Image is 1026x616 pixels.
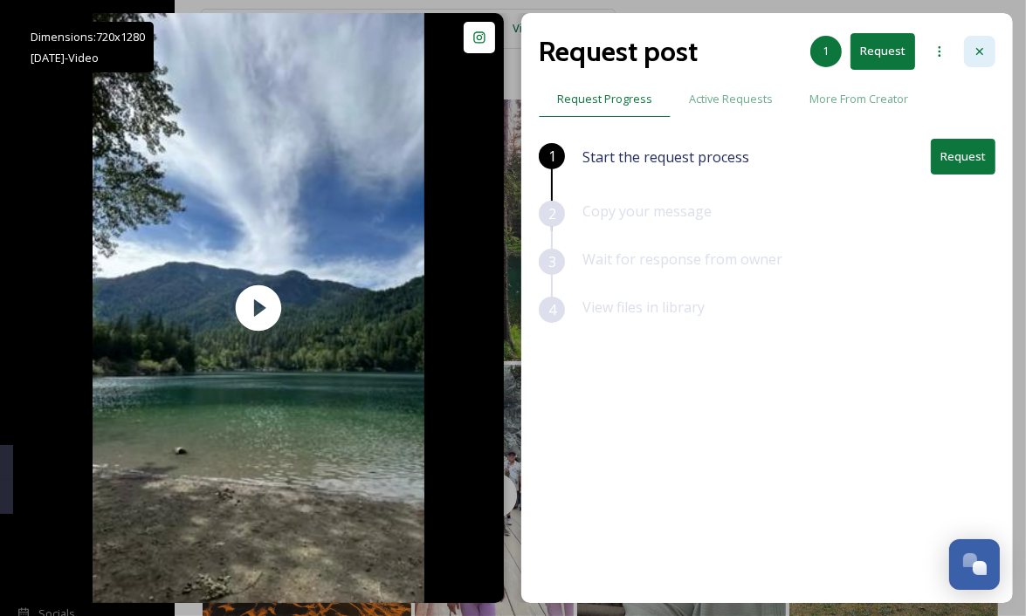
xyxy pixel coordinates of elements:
[809,91,908,107] span: More From Creator
[823,43,830,59] span: 1
[548,203,556,224] span: 2
[949,539,1000,590] button: Open Chat
[548,251,556,272] span: 3
[31,29,145,44] span: Dimensions: 720 x 1280
[548,299,556,320] span: 4
[557,91,652,107] span: Request Progress
[548,146,556,167] span: 1
[931,139,995,175] button: Request
[31,50,99,65] span: [DATE] - Video
[689,91,773,107] span: Active Requests
[582,147,749,168] span: Start the request process
[582,298,705,317] span: View files in library
[539,31,698,72] h2: Request post
[93,13,424,603] img: thumbnail
[582,250,782,269] span: Wait for response from owner
[850,33,915,69] button: Request
[582,202,712,221] span: Copy your message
